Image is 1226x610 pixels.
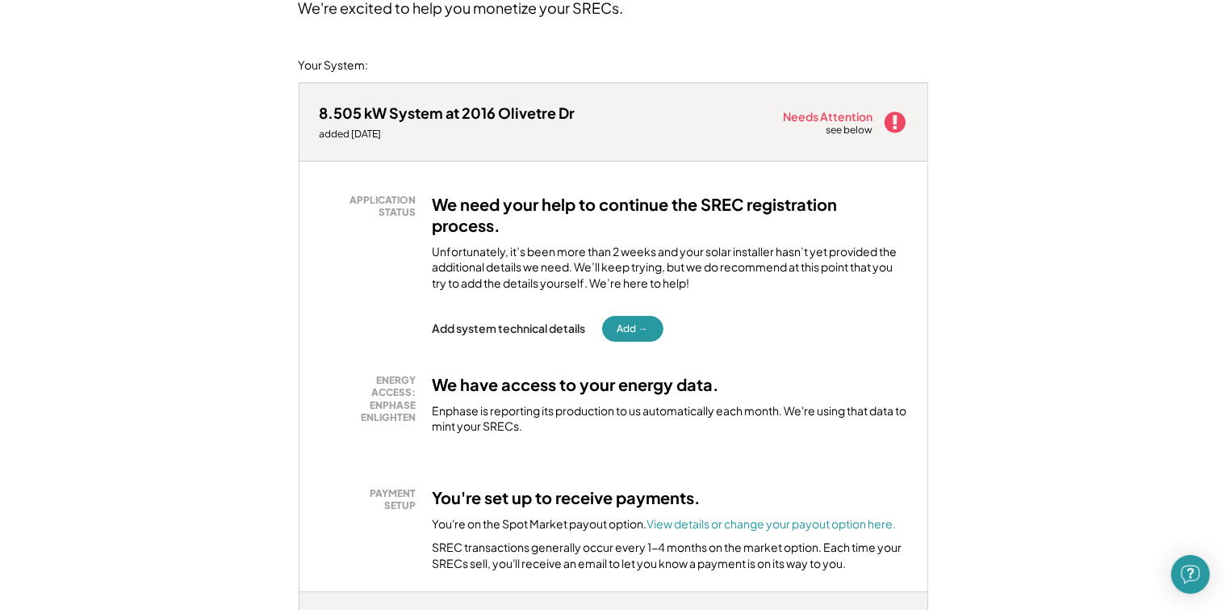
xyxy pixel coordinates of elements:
[784,111,875,122] div: Needs Attention
[826,124,875,137] div: see below
[433,374,720,395] h3: We have access to your energy data.
[433,194,907,236] h3: We need your help to continue the SREC registration process.
[647,516,897,531] a: View details or change your payout option here.
[299,57,369,74] div: Your System:
[433,244,907,292] div: Unfortunately, it’s been more than 2 weeks and your solar installer hasn’t yet provided the addit...
[320,128,575,141] div: added [DATE]
[1171,555,1210,594] div: Open Intercom Messenger
[433,540,907,571] div: SREC transactions generally occur every 1-4 months on the market option. Each time your SRECs sel...
[433,487,701,508] h3: You're set up to receive payments.
[328,487,416,512] div: PAYMENT SETUP
[433,403,907,435] div: Enphase is reporting its production to us automatically each month. We're using that data to mint...
[433,516,897,532] div: You're on the Spot Market payout option.
[433,321,586,335] div: Add system technical details
[320,103,575,122] div: 8.505 kW System at 2016 Olivetre Dr
[602,316,663,342] button: Add →
[328,374,416,424] div: ENERGY ACCESS: ENPHASE ENLIGHTEN
[328,194,416,219] div: APPLICATION STATUS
